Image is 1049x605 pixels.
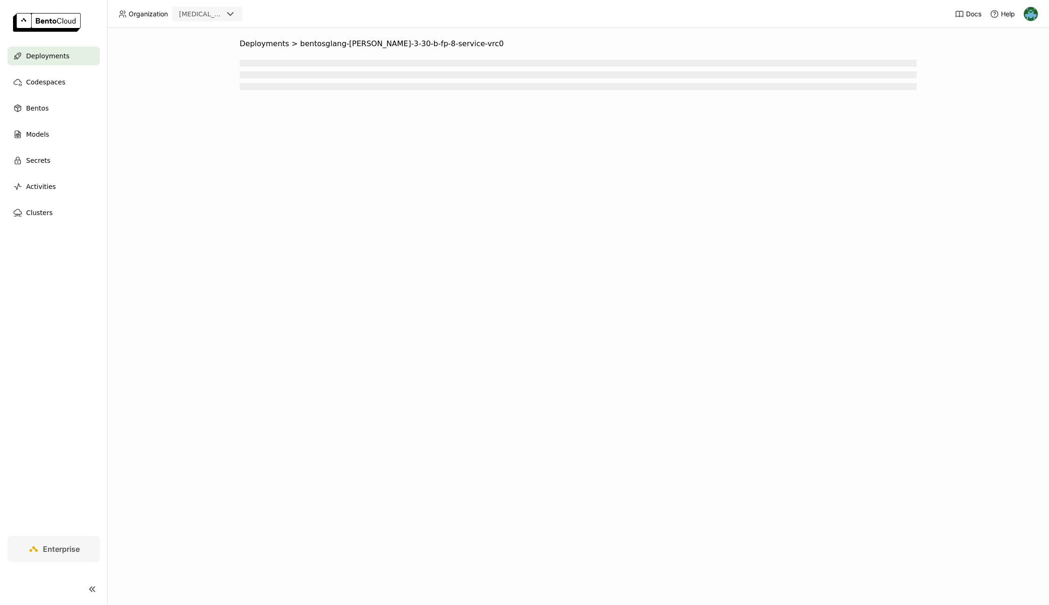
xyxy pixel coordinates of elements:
a: Docs [955,9,981,19]
a: Activities [7,177,100,196]
a: Secrets [7,151,100,170]
span: Deployments [26,50,69,62]
span: bentosglang-[PERSON_NAME]-3-30-b-fp-8-service-vrc0 [300,39,504,49]
a: Deployments [7,47,100,65]
a: Codespaces [7,73,100,91]
a: Clusters [7,203,100,222]
span: Secrets [26,155,50,166]
nav: Breadcrumbs navigation [240,39,917,49]
a: Enterprise [7,536,100,562]
img: logo [13,13,81,32]
span: Codespaces [26,76,65,88]
img: Yu Gong [1024,7,1038,21]
span: Enterprise [43,544,80,554]
a: Bentos [7,99,100,118]
div: Help [990,9,1015,19]
a: Models [7,125,100,144]
span: Bentos [26,103,48,114]
span: Activities [26,181,56,192]
input: Selected revia. [224,10,225,19]
span: Clusters [26,207,53,218]
span: Docs [966,10,981,18]
span: > [289,39,300,49]
span: Models [26,129,49,140]
div: [MEDICAL_DATA] [179,9,223,19]
span: Help [1001,10,1015,18]
span: Organization [129,10,168,18]
span: Deployments [240,39,289,49]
